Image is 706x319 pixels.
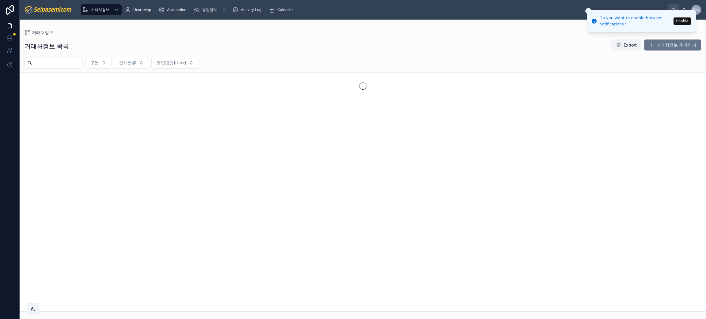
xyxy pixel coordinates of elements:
button: Select Button [151,57,199,69]
a: UsersMap [123,4,155,15]
span: Activity Log [241,7,261,12]
span: 거래처정보 [32,29,53,36]
span: 윤박 [693,7,700,12]
div: scrollable content [78,3,668,17]
span: 거래처정보 [91,7,109,12]
a: 영업일지 [192,4,229,15]
span: 구분 [90,60,99,66]
span: Application [167,7,186,12]
button: Select Button [114,57,149,69]
span: 영업일지 [202,7,217,12]
span: Calendar [277,7,293,12]
a: 거래처정보 [81,4,122,15]
span: UsersMap [133,7,151,12]
button: 거래처정보 추가하기 [644,39,701,51]
img: App logo [25,5,73,15]
span: 영업담당(User) [157,60,186,66]
h1: 거래처정보 목록 [25,42,69,51]
a: Calendar [267,4,298,15]
span: 업체분류 [119,60,136,66]
div: Do you want to enable browser notifications? [599,15,672,27]
button: Select Button [85,57,112,69]
button: Export [611,39,642,51]
a: Application [157,4,191,15]
button: Enable [674,17,691,25]
a: Activity Log [230,4,266,15]
a: 거래처정보 [25,29,53,36]
button: Close toast [585,8,591,14]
